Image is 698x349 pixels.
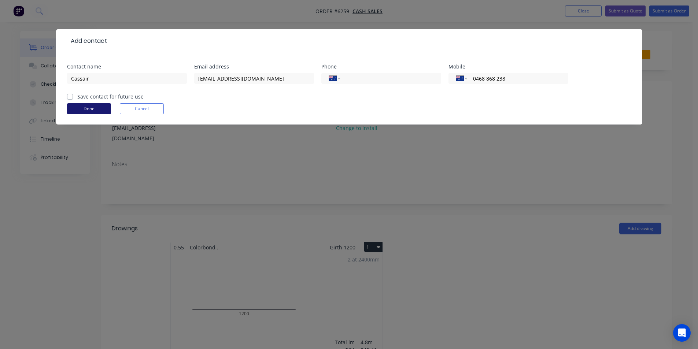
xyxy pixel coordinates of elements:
[673,324,691,342] div: Open Intercom Messenger
[67,64,187,69] div: Contact name
[321,64,441,69] div: Phone
[194,64,314,69] div: Email address
[77,93,144,100] label: Save contact for future use
[67,103,111,114] button: Done
[120,103,164,114] button: Cancel
[67,37,107,45] div: Add contact
[448,64,568,69] div: Mobile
